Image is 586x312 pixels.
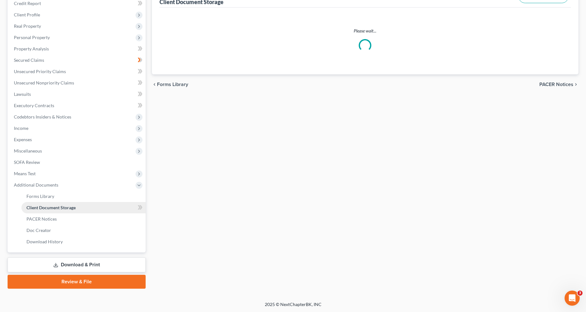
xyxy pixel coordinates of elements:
iframe: Intercom live chat [565,291,580,306]
span: Expenses [14,137,32,142]
a: Unsecured Priority Claims [9,66,146,77]
a: Executory Contracts [9,100,146,111]
span: Lawsuits [14,91,31,97]
span: PACER Notices [26,216,57,222]
a: Unsecured Nonpriority Claims [9,77,146,89]
span: Miscellaneous [14,148,42,153]
span: Secured Claims [14,57,44,63]
span: PACER Notices [539,82,573,87]
button: PACER Notices chevron_right [539,82,578,87]
a: Lawsuits [9,89,146,100]
span: Unsecured Nonpriority Claims [14,80,74,85]
span: Credit Report [14,1,41,6]
a: Forms Library [21,191,146,202]
span: Forms Library [26,194,54,199]
i: chevron_left [152,82,157,87]
span: Additional Documents [14,182,58,188]
span: Personal Property [14,35,50,40]
a: Secured Claims [9,55,146,66]
span: Forms Library [157,82,188,87]
a: Review & File [8,275,146,289]
a: Download & Print [8,257,146,272]
a: Client Document Storage [21,202,146,213]
span: Client Profile [14,12,40,17]
a: SOFA Review [9,157,146,168]
a: Property Analysis [9,43,146,55]
span: Real Property [14,23,41,29]
span: Client Document Storage [26,205,76,210]
a: Download History [21,236,146,247]
a: Doc Creator [21,225,146,236]
span: Unsecured Priority Claims [14,69,66,74]
span: Executory Contracts [14,103,54,108]
span: Codebtors Insiders & Notices [14,114,71,119]
span: Download History [26,239,63,244]
span: Property Analysis [14,46,49,51]
i: chevron_right [573,82,578,87]
p: Please wait... [161,28,570,34]
a: PACER Notices [21,213,146,225]
span: SOFA Review [14,159,40,165]
span: Doc Creator [26,228,51,233]
button: chevron_left Forms Library [152,82,188,87]
span: Income [14,125,28,131]
span: Means Test [14,171,36,176]
span: 3 [577,291,583,296]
